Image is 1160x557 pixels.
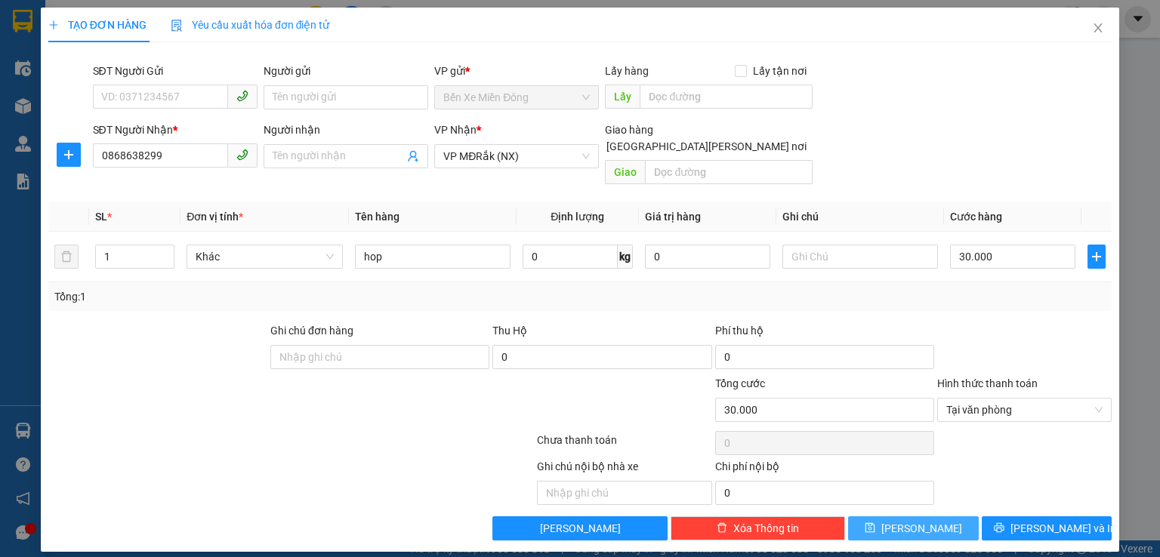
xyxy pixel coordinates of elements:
[1077,8,1119,50] button: Close
[605,65,649,77] span: Lấy hàng
[645,211,701,223] span: Giá trị hàng
[48,20,59,30] span: plus
[270,345,489,369] input: Ghi chú đơn hàng
[171,19,330,31] span: Yêu cầu xuất hóa đơn điện tử
[715,377,765,389] span: Tổng cước
[187,211,243,223] span: Đơn vị tính
[717,522,727,534] span: delete
[715,322,934,345] div: Phí thu hộ
[443,86,590,109] span: Bến Xe Miền Đông
[236,90,248,102] span: phone
[540,520,621,537] span: [PERSON_NAME]
[264,122,428,138] div: Người nhận
[776,202,944,232] th: Ghi chú
[535,432,713,458] div: Chưa thanh toán
[605,124,653,136] span: Giao hàng
[1010,520,1116,537] span: [PERSON_NAME] và In
[982,516,1112,540] button: printer[PERSON_NAME] và In
[715,458,934,481] div: Chi phí nội bộ
[54,245,79,269] button: delete
[57,149,80,161] span: plus
[733,520,799,537] span: Xóa Thông tin
[946,399,1103,421] span: Tại văn phòng
[407,150,419,162] span: user-add
[1088,251,1105,263] span: plus
[57,143,81,167] button: plus
[994,522,1004,534] span: printer
[747,63,813,79] span: Lấy tận nơi
[443,145,590,168] span: VP MĐRắk (NX)
[605,160,645,184] span: Giao
[618,245,633,269] span: kg
[171,20,183,32] img: icon
[95,211,107,223] span: SL
[537,458,711,481] div: Ghi chú nội bộ nhà xe
[1092,22,1104,34] span: close
[355,245,511,269] input: VD: Bàn, Ghế
[848,516,979,540] button: save[PERSON_NAME]
[355,211,400,223] span: Tên hàng
[537,481,711,505] input: Nhập ghi chú
[551,211,604,223] span: Định lượng
[93,122,258,138] div: SĐT Người Nhận
[950,211,1002,223] span: Cước hàng
[1087,245,1106,269] button: plus
[54,288,449,305] div: Tổng: 1
[492,516,667,540] button: [PERSON_NAME]
[236,149,248,161] span: phone
[605,85,640,109] span: Lấy
[48,19,147,31] span: TẠO ĐƠN HÀNG
[434,63,599,79] div: VP gửi
[270,325,353,337] label: Ghi chú đơn hàng
[492,325,527,337] span: Thu Hộ
[865,522,875,534] span: save
[645,245,770,269] input: 0
[600,138,813,155] span: [GEOGRAPHIC_DATA][PERSON_NAME] nơi
[645,160,813,184] input: Dọc đường
[196,245,333,268] span: Khác
[671,516,845,540] button: deleteXóa Thông tin
[264,63,428,79] div: Người gửi
[434,124,477,136] span: VP Nhận
[782,245,938,269] input: Ghi Chú
[937,377,1038,389] label: Hình thức thanh toán
[640,85,813,109] input: Dọc đường
[93,63,258,79] div: SĐT Người Gửi
[881,520,962,537] span: [PERSON_NAME]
